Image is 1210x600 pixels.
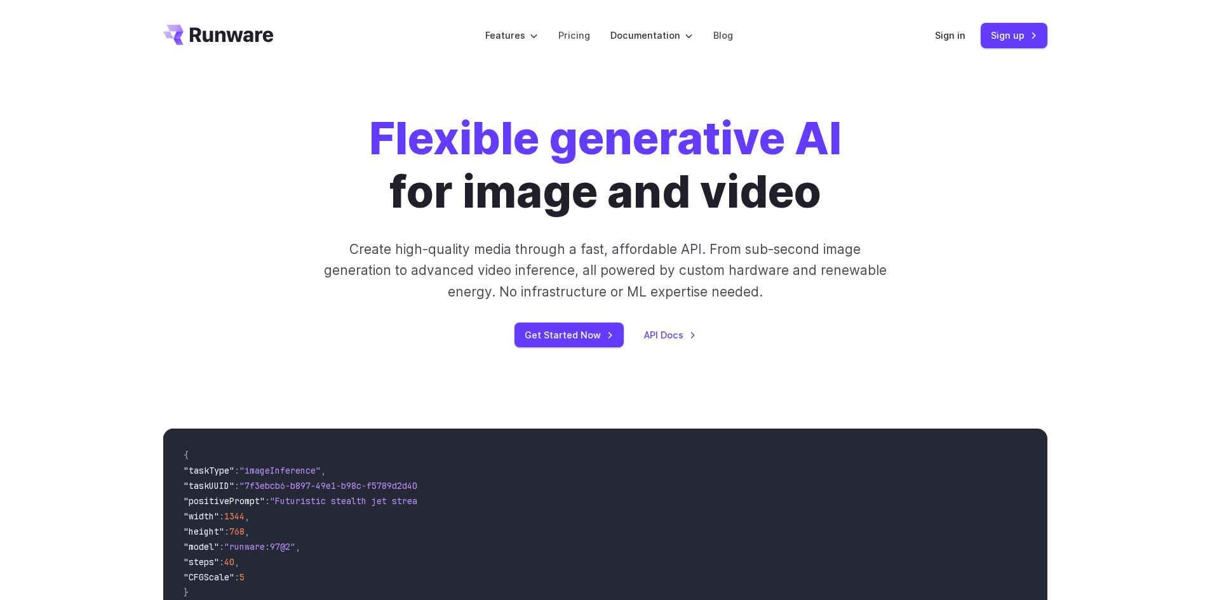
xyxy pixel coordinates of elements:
[184,510,219,522] span: "width"
[369,111,842,165] strong: Flexible generative AI
[981,23,1047,48] a: Sign up
[514,323,624,347] a: Get Started Now
[245,510,250,522] span: ,
[239,571,245,583] span: 5
[234,571,239,583] span: :
[224,541,295,552] span: "runware:97@2"
[610,28,693,43] label: Documentation
[219,556,224,568] span: :
[163,25,274,45] a: Go to /
[935,28,965,43] a: Sign in
[558,28,590,43] a: Pricing
[270,495,732,507] span: "Futuristic stealth jet streaking through a neon-lit cityscape with glowing purple exhaust"
[184,450,189,461] span: {
[321,465,326,476] span: ,
[224,526,229,537] span: :
[485,28,538,43] label: Features
[224,510,245,522] span: 1344
[184,556,219,568] span: "steps"
[295,541,300,552] span: ,
[224,556,234,568] span: 40
[184,571,234,583] span: "CFGScale"
[644,328,696,342] a: API Docs
[245,526,250,537] span: ,
[239,480,433,491] span: "7f3ebcb6-b897-49e1-b98c-f5789d2d40d7"
[184,541,219,552] span: "model"
[322,239,888,302] p: Create high-quality media through a fast, affordable API. From sub-second image generation to adv...
[184,526,224,537] span: "height"
[219,510,224,522] span: :
[219,541,224,552] span: :
[713,28,733,43] a: Blog
[265,495,270,507] span: :
[184,480,234,491] span: "taskUUID"
[234,556,239,568] span: ,
[239,465,321,476] span: "imageInference"
[369,112,842,218] h1: for image and video
[234,480,239,491] span: :
[184,587,189,598] span: }
[184,495,265,507] span: "positivePrompt"
[234,465,239,476] span: :
[184,465,234,476] span: "taskType"
[229,526,245,537] span: 768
